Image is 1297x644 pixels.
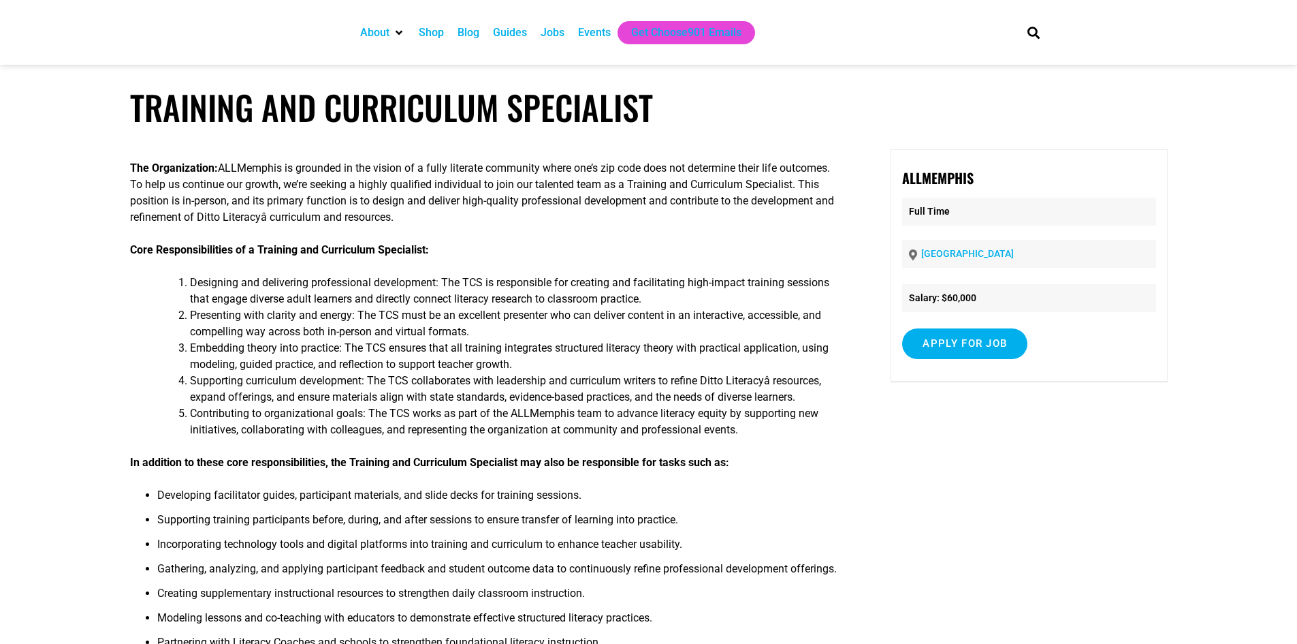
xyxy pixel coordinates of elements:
li: Supporting training participants before, during, and after sessions to ensure transfer of learnin... [157,512,839,536]
strong: The Organization: [130,162,218,174]
p: Full Time [902,198,1155,226]
li: Salary: $60,000 [902,284,1155,312]
li: Contributing to organizational goals: The TCS works as part of the ALLMemphis team to advance lit... [190,405,839,438]
a: [GEOGRAPHIC_DATA] [921,248,1014,259]
div: Search [1022,21,1044,44]
a: Events [578,25,611,41]
a: Get Choose901 Emails [631,25,741,41]
li: Modeling lessons and co-teaching with educators to demonstrate effective structured literacy prac... [157,610,839,634]
p: ALLMemphis is grounded in the vision of a fully literate community where one’s zip code does not ... [130,160,839,226]
li: Designing and delivering professional development: The TCS is responsible for creating and facili... [190,275,839,307]
li: Presenting with clarity and energy: The TCS must be an excellent presenter who can deliver conten... [190,307,839,340]
a: Shop [419,25,444,41]
li: Gathering, analyzing, and applying participant feedback and student outcome data to continuously ... [157,561,839,585]
a: Guides [493,25,527,41]
strong: In addition to these core responsibilities, the Training and Curriculum Specialist may also be re... [130,456,729,469]
li: Creating supplementary instructional resources to strengthen daily classroom instruction. [157,585,839,610]
a: About [360,25,389,41]
a: Jobs [541,25,564,41]
li: Incorporating technology tools and digital platforms into training and curriculum to enhance teac... [157,536,839,561]
li: Supporting curriculum development: The TCS collaborates with leadership and curriculum writers to... [190,373,839,405]
div: About [353,21,412,44]
nav: Main nav [353,21,1004,44]
li: Embedding theory into practice: The TCS ensures that all training integrates structured literacy ... [190,340,839,373]
h1: Training and Curriculum Specialist [130,87,1168,127]
li: Developing facilitator guides, participant materials, and slide decks for training sessions. [157,487,839,512]
a: Blog [458,25,479,41]
input: Apply for job [902,328,1027,359]
strong: Core Responsibilities of a Training and Curriculum Specialist: [130,243,429,256]
strong: ALLMemphis [902,168,974,188]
